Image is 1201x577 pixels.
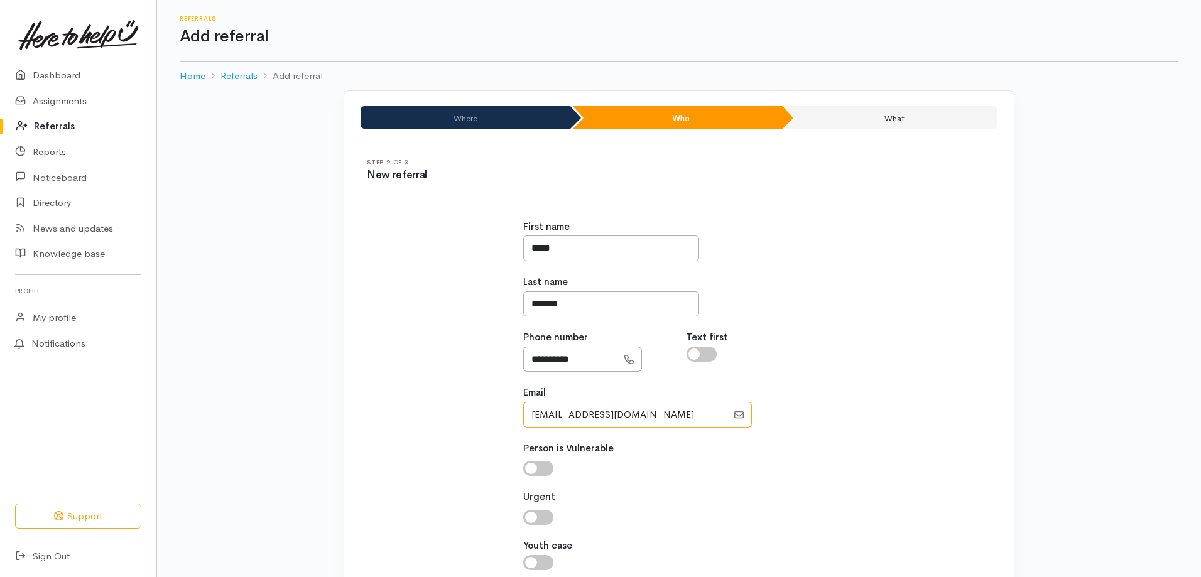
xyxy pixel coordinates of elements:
label: Youth case [523,539,572,553]
label: Urgent [523,490,555,504]
li: What [785,106,997,129]
h6: Profile [15,283,141,299]
h6: Step 2 of 3 [367,159,679,166]
a: Referrals [220,69,258,84]
h1: Add referral [180,28,1178,46]
label: Person is Vulnerable [523,441,614,456]
li: Who [573,106,783,129]
li: Where [361,106,570,129]
nav: breadcrumb [180,62,1178,91]
label: Phone number [523,330,588,345]
label: First name [523,220,570,234]
li: Add referral [258,69,323,84]
label: Last name [523,275,568,289]
button: Support [15,504,141,529]
label: Text first [687,330,728,345]
a: Home [180,69,205,84]
h3: New referral [367,170,679,181]
h6: Referrals [180,15,1178,22]
label: Email [523,386,546,400]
